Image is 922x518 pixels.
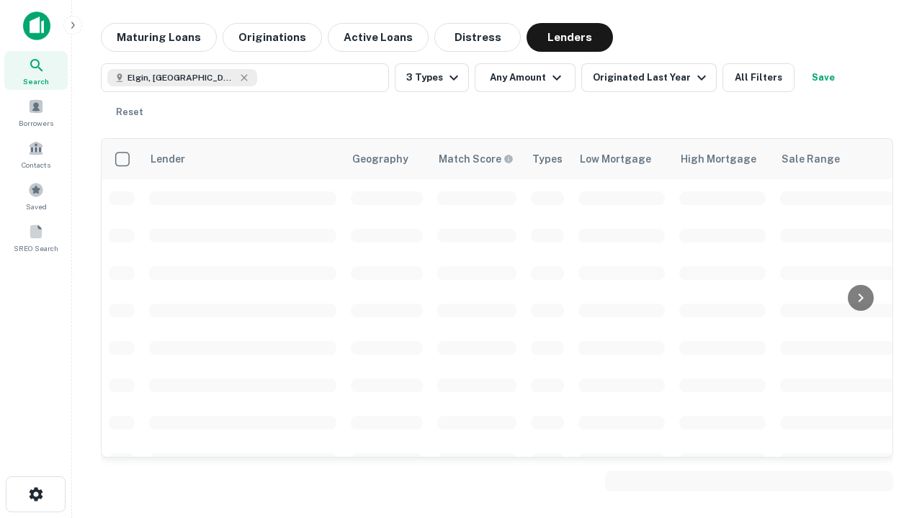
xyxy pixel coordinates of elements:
[344,139,430,179] th: Geography
[328,23,429,52] button: Active Loans
[434,23,521,52] button: Distress
[23,76,49,87] span: Search
[352,150,408,168] div: Geography
[4,176,68,215] a: Saved
[593,69,710,86] div: Originated Last Year
[151,150,185,168] div: Lender
[127,71,236,84] span: Elgin, [GEOGRAPHIC_DATA], [GEOGRAPHIC_DATA]
[850,403,922,472] iframe: Chat Widget
[527,23,613,52] button: Lenders
[26,201,47,212] span: Saved
[532,150,563,168] div: Types
[430,139,524,179] th: Capitalize uses an advanced AI algorithm to match your search with the best lender. The match sco...
[142,139,344,179] th: Lender
[101,63,389,92] button: Elgin, [GEOGRAPHIC_DATA], [GEOGRAPHIC_DATA]
[773,139,903,179] th: Sale Range
[4,218,68,257] a: SREO Search
[681,150,756,168] div: High Mortgage
[571,139,672,179] th: Low Mortgage
[395,63,469,92] button: 3 Types
[4,135,68,173] a: Contacts
[4,93,68,132] a: Borrowers
[672,139,773,179] th: High Mortgage
[722,63,795,92] button: All Filters
[581,63,717,92] button: Originated Last Year
[23,12,50,40] img: capitalize-icon.png
[101,23,217,52] button: Maturing Loans
[524,139,571,179] th: Types
[4,51,68,90] a: Search
[475,63,576,92] button: Any Amount
[223,23,322,52] button: Originations
[14,242,58,254] span: SREO Search
[439,151,514,167] div: Capitalize uses an advanced AI algorithm to match your search with the best lender. The match sco...
[22,159,50,171] span: Contacts
[580,150,651,168] div: Low Mortgage
[19,117,53,129] span: Borrowers
[439,151,511,167] h6: Match Score
[107,98,153,127] button: Reset
[800,63,846,92] button: Save your search to get updates of matches that match your search criteria.
[782,150,840,168] div: Sale Range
